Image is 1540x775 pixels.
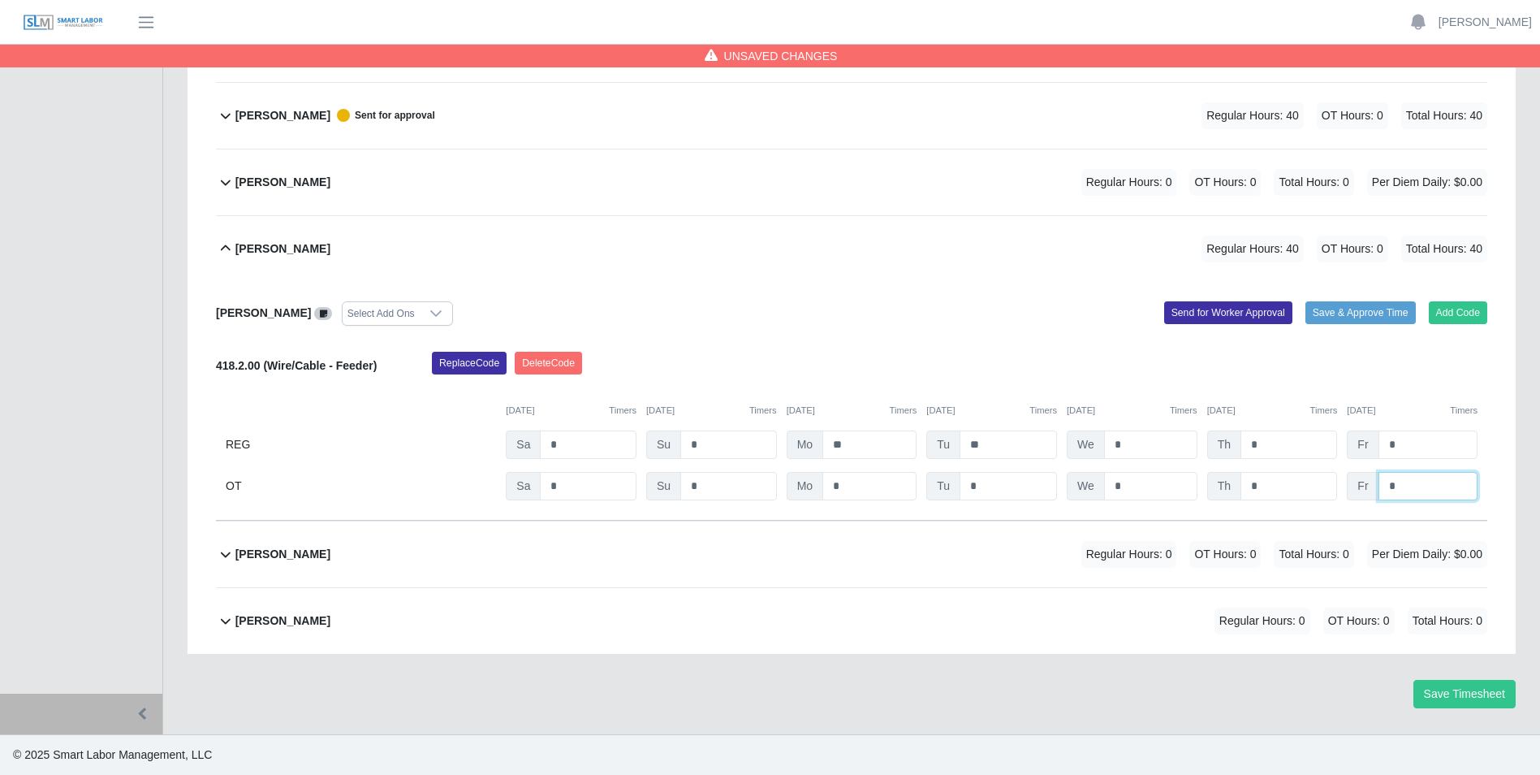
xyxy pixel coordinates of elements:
div: [DATE] [926,404,1057,418]
span: Total Hours: 40 [1401,102,1487,129]
span: We [1067,431,1105,459]
span: OT Hours: 0 [1323,608,1395,634]
div: [DATE] [1067,404,1197,418]
span: OT Hours: 0 [1189,541,1261,568]
button: Timers [1310,404,1338,418]
span: We [1067,472,1105,500]
button: Save & Approve Time [1305,301,1416,324]
span: © 2025 Smart Labor Management, LLC [13,748,212,761]
b: [PERSON_NAME] [235,613,330,630]
span: OT Hours: 0 [1189,169,1261,196]
button: [PERSON_NAME] Regular Hours: 0 OT Hours: 0 Total Hours: 0 [216,588,1487,654]
div: [DATE] [1207,404,1338,418]
span: Mo [787,431,823,459]
div: OT [226,472,496,500]
span: Total Hours: 40 [1401,236,1487,262]
a: [PERSON_NAME] [1439,14,1532,31]
button: Save Timesheet [1413,680,1516,708]
button: Timers [609,404,636,418]
button: Timers [749,404,777,418]
button: ReplaceCode [432,352,507,375]
div: [DATE] [506,404,636,418]
button: [PERSON_NAME] Regular Hours: 0 OT Hours: 0 Total Hours: 0 Per Diem Daily: $0.00 [216,522,1487,587]
b: [PERSON_NAME] [235,107,330,124]
b: [PERSON_NAME] [235,546,330,563]
span: Sa [506,472,541,500]
span: Per Diem Daily: $0.00 [1367,169,1487,196]
span: Regular Hours: 0 [1081,541,1177,568]
span: Regular Hours: 0 [1081,169,1177,196]
div: [DATE] [646,404,777,418]
button: Timers [1029,404,1057,418]
div: REG [226,431,496,459]
span: Unsaved Changes [724,48,838,64]
span: Total Hours: 0 [1274,541,1353,568]
button: Timers [890,404,917,418]
img: SLM Logo [23,14,104,32]
span: Total Hours: 0 [1408,608,1487,634]
button: [PERSON_NAME] Sent for approval Regular Hours: 40 OT Hours: 0 Total Hours: 40 [216,83,1487,149]
b: [PERSON_NAME] [216,306,311,319]
div: Select Add Ons [343,302,420,325]
span: Regular Hours: 0 [1214,608,1310,634]
span: Th [1207,472,1241,500]
button: Add Code [1429,301,1488,324]
span: Sent for approval [330,109,435,122]
button: Timers [1450,404,1477,418]
span: Fr [1347,472,1378,500]
span: Sa [506,431,541,459]
span: Tu [926,431,960,459]
span: Regular Hours: 40 [1201,102,1304,129]
span: Fr [1347,431,1378,459]
span: Per Diem Daily: $0.00 [1367,541,1487,568]
button: Timers [1170,404,1197,418]
b: [PERSON_NAME] [235,240,330,258]
span: Mo [787,472,823,500]
span: Regular Hours: 40 [1201,236,1304,262]
span: Tu [926,472,960,500]
b: [PERSON_NAME] [235,174,330,191]
div: [DATE] [1347,404,1477,418]
a: View/Edit Notes [314,306,332,319]
span: Th [1207,431,1241,459]
button: Send for Worker Approval [1164,301,1292,324]
span: OT Hours: 0 [1317,102,1388,129]
span: Su [646,431,681,459]
button: [PERSON_NAME] Regular Hours: 40 OT Hours: 0 Total Hours: 40 [216,216,1487,282]
span: Su [646,472,681,500]
button: DeleteCode [515,352,582,375]
b: 418.2.00 (Wire/Cable - Feeder) [216,359,377,372]
button: [PERSON_NAME] Regular Hours: 0 OT Hours: 0 Total Hours: 0 Per Diem Daily: $0.00 [216,149,1487,215]
div: [DATE] [787,404,917,418]
span: Total Hours: 0 [1274,169,1353,196]
span: OT Hours: 0 [1317,236,1388,262]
